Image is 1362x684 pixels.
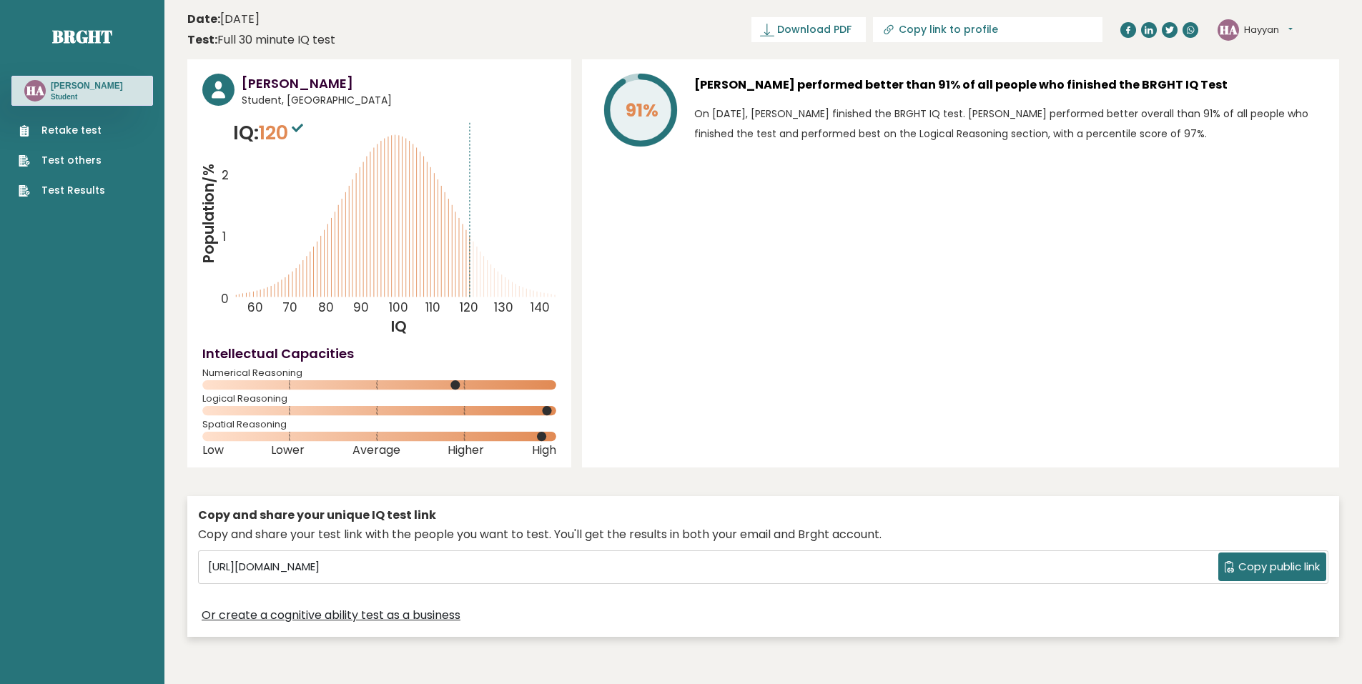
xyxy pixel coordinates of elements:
[1238,559,1320,575] span: Copy public link
[531,299,550,316] tspan: 140
[694,74,1324,96] h3: [PERSON_NAME] performed better than 91% of all people who finished the BRGHT IQ Test
[51,92,123,102] p: Student
[222,228,226,245] tspan: 1
[460,299,478,316] tspan: 120
[242,93,556,108] span: Student, [GEOGRAPHIC_DATA]
[247,299,263,316] tspan: 60
[202,422,556,427] span: Spatial Reasoning
[26,82,44,99] text: HA
[242,74,556,93] h3: [PERSON_NAME]
[198,526,1328,543] div: Copy and share your test link with the people you want to test. You'll get the results in both yo...
[271,447,305,453] span: Lower
[51,80,123,91] h3: [PERSON_NAME]
[198,507,1328,524] div: Copy and share your unique IQ test link
[389,299,408,316] tspan: 100
[532,447,556,453] span: High
[222,167,229,184] tspan: 2
[202,344,556,363] h4: Intellectual Capacities
[352,447,400,453] span: Average
[626,98,658,123] tspan: 91%
[187,31,335,49] div: Full 30 minute IQ test
[202,607,460,624] a: Or create a cognitive ability test as a business
[353,299,369,316] tspan: 90
[52,25,112,48] a: Brght
[448,447,484,453] span: Higher
[425,299,440,316] tspan: 110
[202,396,556,402] span: Logical Reasoning
[495,299,514,316] tspan: 130
[751,17,866,42] a: Download PDF
[199,164,219,264] tspan: Population/%
[202,447,224,453] span: Low
[1244,23,1293,37] button: Hayyan
[19,123,105,138] a: Retake test
[187,31,217,48] b: Test:
[282,299,297,316] tspan: 70
[233,119,307,147] p: IQ:
[187,11,260,28] time: [DATE]
[392,317,408,337] tspan: IQ
[202,370,556,376] span: Numerical Reasoning
[187,11,220,27] b: Date:
[19,153,105,168] a: Test others
[221,290,229,307] tspan: 0
[694,104,1324,144] p: On [DATE], [PERSON_NAME] finished the BRGHT IQ test. [PERSON_NAME] performed better overall than ...
[318,299,334,316] tspan: 80
[1218,552,1326,581] button: Copy public link
[19,183,105,198] a: Test Results
[259,119,307,146] span: 120
[1220,21,1238,37] text: HA
[777,22,852,37] span: Download PDF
